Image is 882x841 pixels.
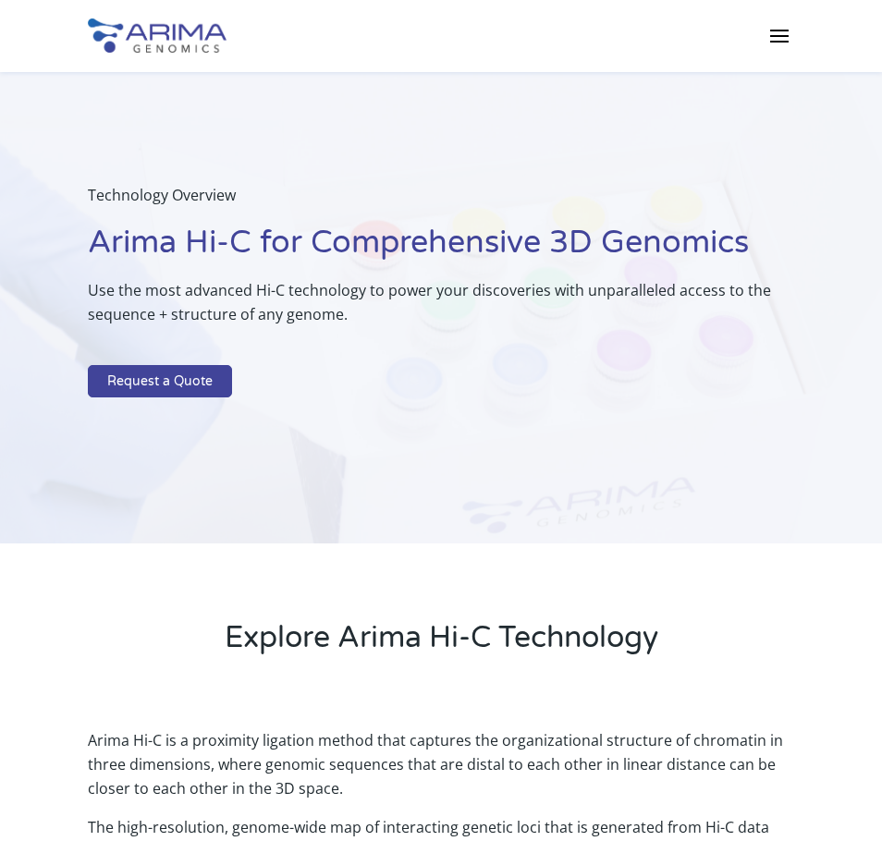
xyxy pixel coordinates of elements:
[88,222,793,278] h1: Arima Hi-C for Comprehensive 3D Genomics
[88,365,232,398] a: Request a Quote
[88,278,793,341] p: Use the most advanced Hi-C technology to power your discoveries with unparalleled access to the s...
[88,183,793,222] p: Technology Overview
[88,617,793,673] h2: Explore Arima Hi-C Technology
[88,18,227,53] img: Arima-Genomics-logo
[88,728,793,815] p: Arima Hi-C is a proximity ligation method that captures the organizational structure of chromatin...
